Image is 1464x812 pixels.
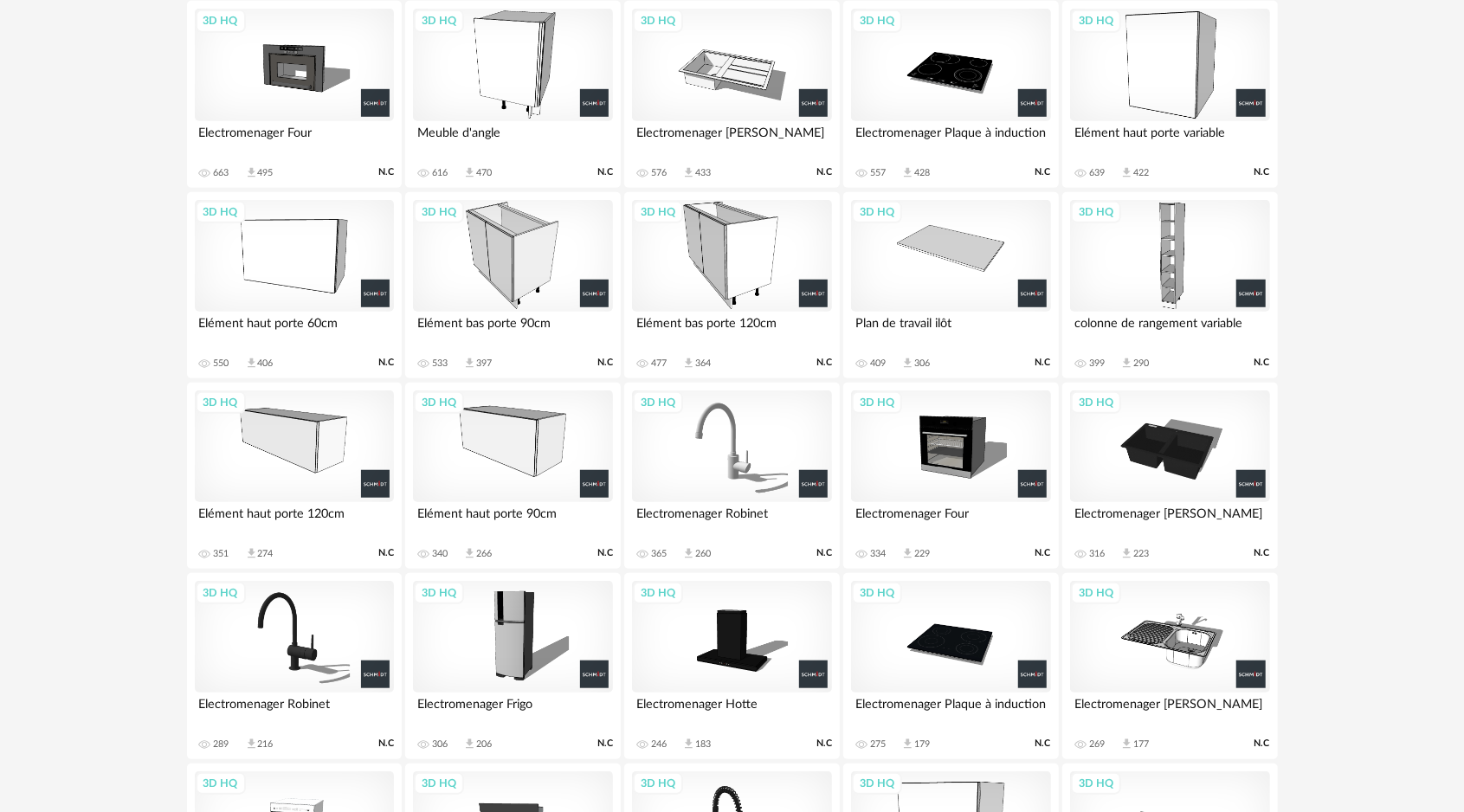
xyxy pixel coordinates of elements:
div: 3D HQ [852,391,902,414]
div: 3D HQ [196,201,246,223]
a: 3D HQ Elément bas porte 90cm 533 Download icon 397 N.C [405,192,620,379]
div: 3D HQ [1071,391,1121,414]
a: 3D HQ colonne de rangement variable 399 Download icon 290 N.C [1062,192,1277,379]
div: Electromenager Robinet [195,693,394,727]
span: Download icon [245,166,258,179]
div: Elément haut porte 120cm [195,502,394,537]
span: N.C [1254,738,1270,750]
div: 3D HQ [1071,10,1121,32]
div: 216 [258,738,274,751]
div: 3D HQ [1071,582,1121,604]
div: 3D HQ [633,772,683,795]
div: 3D HQ [633,391,683,414]
div: 306 [914,358,930,370]
span: Download icon [682,357,695,370]
span: Download icon [245,357,258,370]
span: Download icon [901,738,914,751]
span: Download icon [1120,357,1133,370]
div: Electromenager Plaque à induction [851,121,1050,156]
div: Electromenager [PERSON_NAME] [1070,502,1269,537]
a: 3D HQ Elément haut porte 60cm 550 Download icon 406 N.C [187,192,402,379]
a: 3D HQ Electromenager Hotte 246 Download icon 183 N.C [624,573,839,760]
a: 3D HQ Electromenager Plaque à induction 275 Download icon 179 N.C [843,573,1058,760]
div: 289 [214,738,229,751]
div: 177 [1133,738,1149,751]
div: Electromenager Four [851,502,1050,537]
div: 183 [695,738,711,751]
div: 470 [476,167,492,179]
div: 433 [695,167,711,179]
a: 3D HQ Elément haut porte 120cm 351 Download icon 274 N.C [187,383,402,570]
div: Elément bas porte 120cm [632,312,831,346]
div: Plan de travail ilôt [851,312,1050,346]
div: 3D HQ [414,582,464,604]
div: 3D HQ [196,772,246,795]
div: 3D HQ [633,201,683,223]
div: 260 [695,548,711,560]
span: Download icon [901,166,914,179]
span: Download icon [463,357,476,370]
div: 3D HQ [1071,772,1121,795]
div: Electromenager Four [195,121,394,156]
div: 206 [476,738,492,751]
div: Electromenager [PERSON_NAME] [1070,693,1269,727]
span: N.C [816,166,832,178]
div: 274 [258,548,274,560]
span: Download icon [901,357,914,370]
div: colonne de rangement variable [1070,312,1269,346]
span: Download icon [1120,738,1133,751]
div: 3D HQ [852,582,902,604]
span: N.C [1254,357,1270,369]
div: Electromenager Frigo [413,693,612,727]
div: 550 [214,358,229,370]
div: Meuble d'angle [413,121,612,156]
div: 399 [1089,358,1105,370]
div: 3D HQ [414,391,464,414]
span: N.C [1035,547,1051,559]
span: Download icon [901,547,914,560]
div: 3D HQ [633,582,683,604]
div: 3D HQ [414,201,464,223]
div: 266 [476,548,492,560]
span: N.C [816,738,832,750]
div: 223 [1133,548,1149,560]
a: 3D HQ Plan de travail ilôt 409 Download icon 306 N.C [843,192,1058,379]
a: 3D HQ Electromenager [PERSON_NAME] 576 Download icon 433 N.C [624,1,839,188]
div: 3D HQ [414,10,464,32]
div: 495 [258,167,274,179]
div: 229 [914,548,930,560]
div: 246 [651,738,667,751]
span: Download icon [463,166,476,179]
div: 3D HQ [633,10,683,32]
span: Download icon [245,738,258,751]
div: 290 [1133,358,1149,370]
div: 3D HQ [196,582,246,604]
div: 275 [870,738,886,751]
span: N.C [816,357,832,369]
span: Download icon [682,166,695,179]
span: N.C [597,547,613,559]
a: 3D HQ Electromenager Robinet 289 Download icon 216 N.C [187,573,402,760]
div: 3D HQ [852,201,902,223]
span: N.C [1254,547,1270,559]
div: 409 [870,358,886,370]
div: Elément haut porte variable [1070,121,1269,156]
div: Electromenager Hotte [632,693,831,727]
div: 616 [432,167,448,179]
div: 3D HQ [1071,201,1121,223]
div: 334 [870,548,886,560]
div: 3D HQ [852,10,902,32]
div: 351 [214,548,229,560]
div: 3D HQ [196,391,246,414]
span: N.C [1035,166,1051,178]
span: N.C [378,166,394,178]
span: Download icon [1120,547,1133,560]
div: 340 [432,548,448,560]
span: N.C [597,357,613,369]
a: 3D HQ Electromenager Plaque à induction 557 Download icon 428 N.C [843,1,1058,188]
span: Download icon [463,738,476,751]
div: 3D HQ [414,772,464,795]
span: N.C [1035,738,1051,750]
span: N.C [378,357,394,369]
a: 3D HQ Electromenager Robinet 365 Download icon 260 N.C [624,383,839,570]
